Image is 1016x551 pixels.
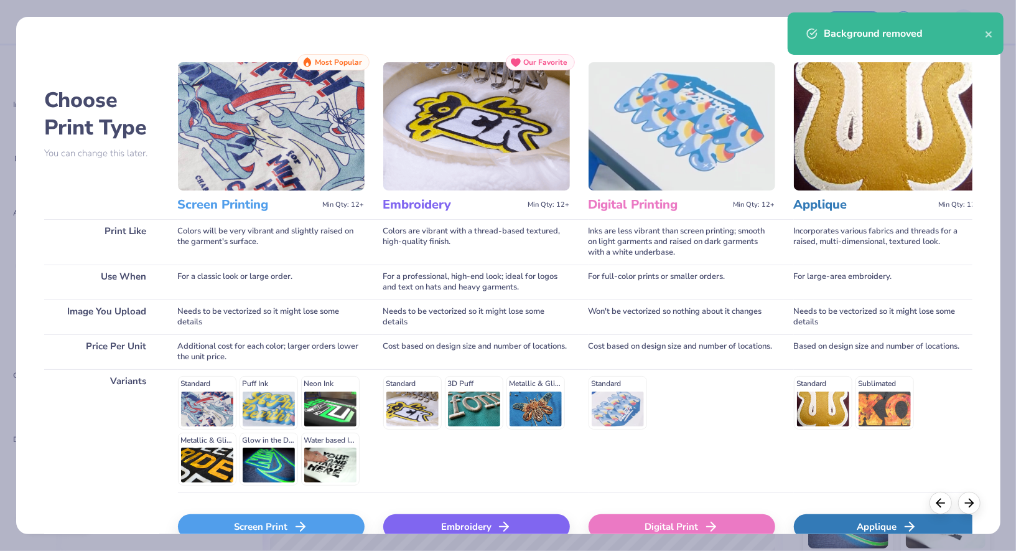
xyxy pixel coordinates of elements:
[44,334,159,369] div: Price Per Unit
[794,299,981,334] div: Needs to be vectorized so it might lose some details
[178,265,365,299] div: For a classic look or large order.
[383,62,570,191] img: Embroidery
[528,200,570,209] span: Min Qty: 12+
[939,200,981,209] span: Min Qty: 12+
[178,62,365,191] img: Screen Printing
[589,299,775,334] div: Won't be vectorized so nothing about it changes
[44,219,159,265] div: Print Like
[589,62,775,191] img: Digital Printing
[315,58,363,67] span: Most Popular
[383,514,570,539] div: Embroidery
[794,197,934,213] h3: Applique
[589,265,775,299] div: For full-color prints or smaller orders.
[178,299,365,334] div: Needs to be vectorized so it might lose some details
[794,334,981,369] div: Based on design size and number of locations.
[44,265,159,299] div: Use When
[383,219,570,265] div: Colors are vibrant with a thread-based textured, high-quality finish.
[383,334,570,369] div: Cost based on design size and number of locations.
[178,514,365,539] div: Screen Print
[985,26,994,41] button: close
[589,197,729,213] h3: Digital Printing
[44,299,159,334] div: Image You Upload
[794,219,981,265] div: Incorporates various fabrics and threads for a raised, multi-dimensional, textured look.
[794,514,981,539] div: Applique
[383,265,570,299] div: For a professional, high-end look; ideal for logos and text on hats and heavy garments.
[824,26,985,41] div: Background removed
[589,334,775,369] div: Cost based on design size and number of locations.
[44,87,159,141] h2: Choose Print Type
[524,58,568,67] span: Our Favorite
[178,219,365,265] div: Colors will be very vibrant and slightly raised on the garment's surface.
[323,200,365,209] span: Min Qty: 12+
[383,299,570,334] div: Needs to be vectorized so it might lose some details
[178,197,318,213] h3: Screen Printing
[44,148,159,159] p: You can change this later.
[589,219,775,265] div: Inks are less vibrant than screen printing; smooth on light garments and raised on dark garments ...
[734,200,775,209] span: Min Qty: 12+
[794,265,981,299] div: For large-area embroidery.
[383,197,523,213] h3: Embroidery
[794,62,981,191] img: Applique
[44,369,159,492] div: Variants
[178,334,365,369] div: Additional cost for each color; larger orders lower the unit price.
[589,514,775,539] div: Digital Print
